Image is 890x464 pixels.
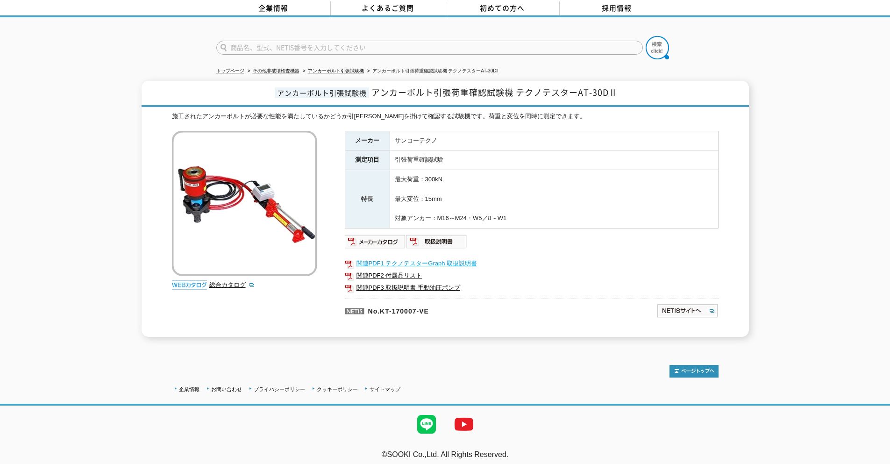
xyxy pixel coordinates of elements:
a: 関連PDF3 取扱説明書 手動油圧ポンプ [345,282,719,294]
img: YouTube [445,406,483,443]
input: 商品名、型式、NETIS番号を入力してください [216,41,643,55]
th: 特長 [345,170,390,228]
span: アンカーボルト引張荷重確認試験機 テクノテスターAT-30DⅡ [371,86,618,99]
a: 取扱説明書 [406,240,467,247]
a: 初めての方へ [445,1,560,15]
img: アンカーボルト引張荷重確認試験機 テクノテスターAT-30DⅡ [172,131,317,276]
td: サンコーテクノ [390,131,718,150]
td: 最大荷重：300kN 最大変位：15mm 対象アンカー：M16～M24・W5／8～W1 [390,170,718,228]
a: 関連PDF1 テクノテスターGraph 取扱説明書 [345,257,719,270]
img: NETISサイトへ [656,303,719,318]
a: 採用情報 [560,1,674,15]
a: サイトマップ [370,386,400,392]
img: メーカーカタログ [345,234,406,249]
div: 施工されたアンカーボルトが必要な性能を満たしているかどうか引[PERSON_NAME]を掛けて確認する試験機です。荷重と変位を同時に測定できます。 [172,112,719,121]
a: メーカーカタログ [345,240,406,247]
a: クッキーポリシー [317,386,358,392]
li: アンカーボルト引張荷重確認試験機 テクノテスターAT-30DⅡ [365,66,499,76]
span: 初めての方へ [480,3,525,13]
th: メーカー [345,131,390,150]
a: 企業情報 [216,1,331,15]
a: アンカーボルト引張試験機 [308,68,364,73]
a: 企業情報 [179,386,199,392]
a: 関連PDF2 付属品リスト [345,270,719,282]
a: 総合カタログ [209,281,255,288]
a: よくあるご質問 [331,1,445,15]
td: 引張荷重確認試験 [390,150,718,170]
img: トップページへ [669,365,719,378]
img: btn_search.png [646,36,669,59]
img: LINE [408,406,445,443]
th: 測定項目 [345,150,390,170]
p: No.KT-170007-VE [345,299,566,321]
span: アンカーボルト引張試験機 [275,87,369,98]
a: トップページ [216,68,244,73]
img: webカタログ [172,280,207,290]
a: お問い合わせ [211,386,242,392]
img: 取扱説明書 [406,234,467,249]
a: プライバシーポリシー [254,386,305,392]
a: その他非破壊検査機器 [253,68,299,73]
